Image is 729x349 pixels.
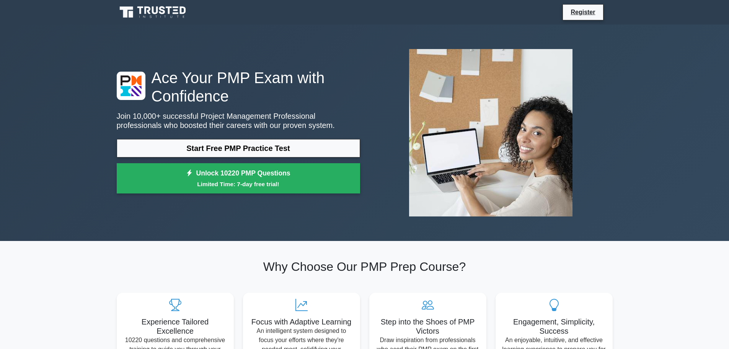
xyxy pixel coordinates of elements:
small: Limited Time: 7-day free trial! [126,180,351,188]
h2: Why Choose Our PMP Prep Course? [117,259,613,274]
h5: Focus with Adaptive Learning [249,317,354,326]
a: Unlock 10220 PMP QuestionsLimited Time: 7-day free trial! [117,163,360,194]
h5: Step into the Shoes of PMP Victors [375,317,480,336]
h5: Experience Tailored Excellence [123,317,228,336]
h5: Engagement, Simplicity, Success [502,317,607,336]
p: Join 10,000+ successful Project Management Professional professionals who boosted their careers w... [117,111,360,130]
a: Register [566,7,600,17]
a: Start Free PMP Practice Test [117,139,360,157]
h1: Ace Your PMP Exam with Confidence [117,69,360,105]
